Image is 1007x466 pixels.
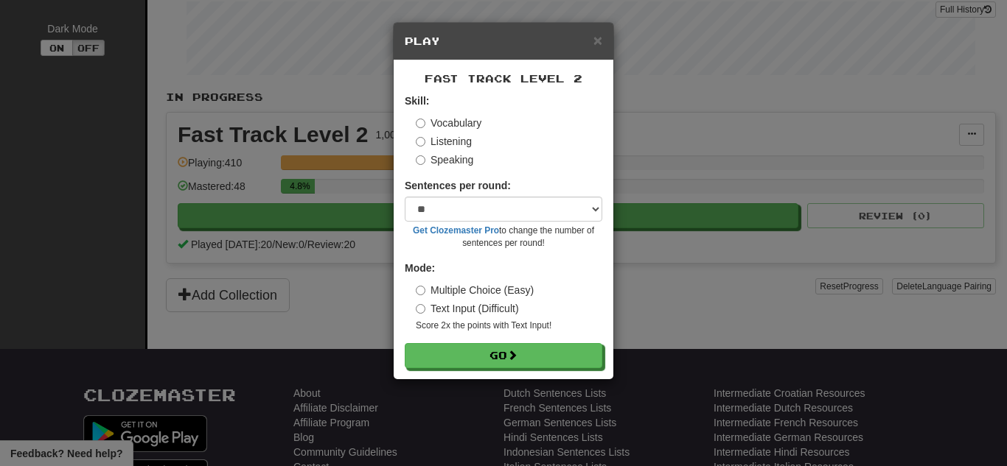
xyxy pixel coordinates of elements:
button: Go [405,343,602,368]
label: Sentences per round: [405,178,511,193]
a: Get Clozemaster Pro [413,225,499,236]
input: Multiple Choice (Easy) [416,286,425,295]
input: Listening [416,137,425,146]
button: Close [593,32,602,48]
strong: Skill: [405,95,429,107]
input: Text Input (Difficult) [416,304,425,314]
input: Speaking [416,155,425,165]
h5: Play [405,34,602,49]
label: Speaking [416,152,473,167]
span: Fast Track Level 2 [425,72,582,85]
input: Vocabulary [416,119,425,128]
label: Multiple Choice (Easy) [416,283,534,297]
small: to change the number of sentences per round! [405,225,602,250]
span: × [593,32,602,49]
label: Vocabulary [416,116,481,130]
label: Text Input (Difficult) [416,301,519,316]
label: Listening [416,134,472,149]
strong: Mode: [405,262,435,274]
small: Score 2x the points with Text Input ! [416,320,602,332]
